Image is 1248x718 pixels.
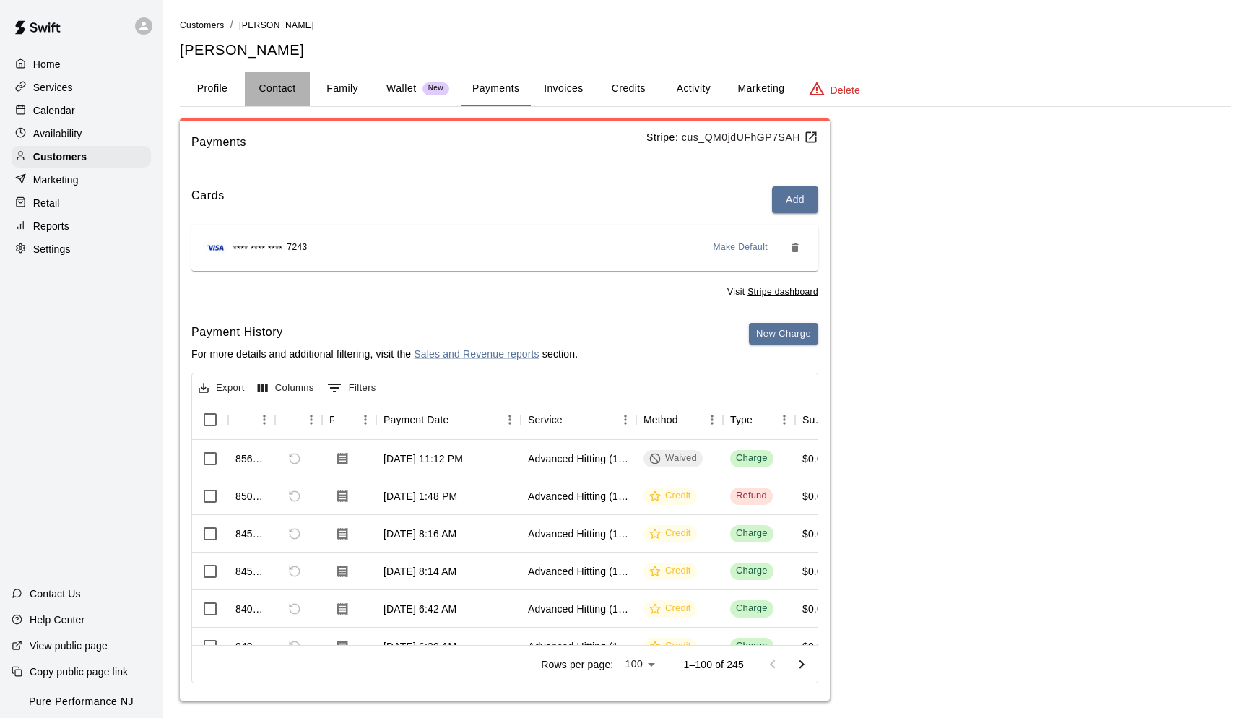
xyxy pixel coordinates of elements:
[33,196,60,210] p: Retail
[322,399,376,440] div: Receipt
[528,564,629,579] div: Advanced Hitting (13-18)
[383,399,449,440] div: Payment Date
[282,446,307,471] span: Refund payment
[282,484,307,509] span: Cannot refund a payment with type REFUND
[383,602,456,616] div: Sep 28, 2025 at 6:42 AM
[683,657,744,672] p: 1–100 of 245
[235,489,268,503] div: 850896
[649,489,691,503] div: Credit
[749,323,818,345] button: New Charge
[33,173,79,187] p: Marketing
[239,20,314,30] span: [PERSON_NAME]
[649,527,691,540] div: Credit
[253,409,275,431] button: Menu
[329,446,355,472] button: Download Receipt
[649,451,697,465] div: Waived
[619,654,660,675] div: 100
[753,410,773,430] button: Sort
[499,409,521,431] button: Menu
[376,399,521,440] div: Payment Date
[30,613,84,627] p: Help Center
[329,558,355,584] button: Download Receipt
[33,103,75,118] p: Calendar
[287,241,307,255] span: 7243
[802,399,825,440] div: Subtotal
[449,410,469,430] button: Sort
[12,169,151,191] a: Marketing
[191,323,578,342] h6: Payment History
[802,489,828,503] div: $0.00
[736,602,768,615] div: Charge
[282,410,303,430] button: Sort
[228,399,275,440] div: Id
[12,238,151,260] a: Settings
[802,564,828,579] div: $0.00
[682,131,818,143] a: cus_QM0jdUFhGP7SAH
[235,639,268,654] div: 840961
[300,409,322,431] button: Menu
[275,399,322,440] div: Refund
[383,639,456,654] div: Sep 28, 2025 at 6:39 AM
[386,81,417,96] p: Wallet
[191,186,225,213] h6: Cards
[787,650,816,679] button: Go to next page
[230,17,233,33] li: /
[802,639,828,654] div: $0.00
[736,527,768,540] div: Charge
[180,17,1231,33] nav: breadcrumb
[678,410,698,430] button: Sort
[528,527,629,541] div: Advanced Hitting (13-18)
[12,146,151,168] div: Customers
[649,639,691,653] div: Credit
[180,40,1231,60] h5: [PERSON_NAME]
[521,399,636,440] div: Service
[33,80,73,95] p: Services
[383,489,457,503] div: Oct 2, 2025 at 1:48 PM
[282,634,307,659] span: Refund payment
[29,694,134,709] p: Pure Performance NJ
[383,451,463,466] div: Oct 5, 2025 at 11:12 PM
[528,399,563,440] div: Service
[12,53,151,75] div: Home
[802,451,828,466] div: $0.00
[646,130,818,145] p: Stripe:
[329,483,355,509] button: Download Receipt
[701,409,723,431] button: Menu
[528,639,629,654] div: Advanced Hitting (13-18)
[12,192,151,214] a: Retail
[461,72,531,106] button: Payments
[203,241,229,255] img: Credit card brand logo
[235,602,268,616] div: 840962
[12,100,151,121] div: Calendar
[831,83,860,98] p: Delete
[615,409,636,431] button: Menu
[33,219,69,233] p: Reports
[180,72,245,106] button: Profile
[254,377,318,399] button: Select columns
[180,20,225,30] span: Customers
[33,57,61,72] p: Home
[541,657,613,672] p: Rows per page:
[383,527,456,541] div: Sep 30, 2025 at 8:16 AM
[414,348,539,360] a: Sales and Revenue reports
[282,597,307,621] span: Refund payment
[324,376,380,399] button: Show filters
[528,489,629,503] div: Advanced Hitting (13-18)
[235,451,268,466] div: 856860
[802,602,828,616] div: $0.00
[772,186,818,213] button: Add
[329,399,334,440] div: Receipt
[191,133,646,152] span: Payments
[730,399,753,440] div: Type
[12,77,151,98] div: Services
[773,409,795,431] button: Menu
[784,236,807,259] button: Remove
[723,399,795,440] div: Type
[649,564,691,578] div: Credit
[310,72,375,106] button: Family
[736,489,767,503] div: Refund
[12,215,151,237] a: Reports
